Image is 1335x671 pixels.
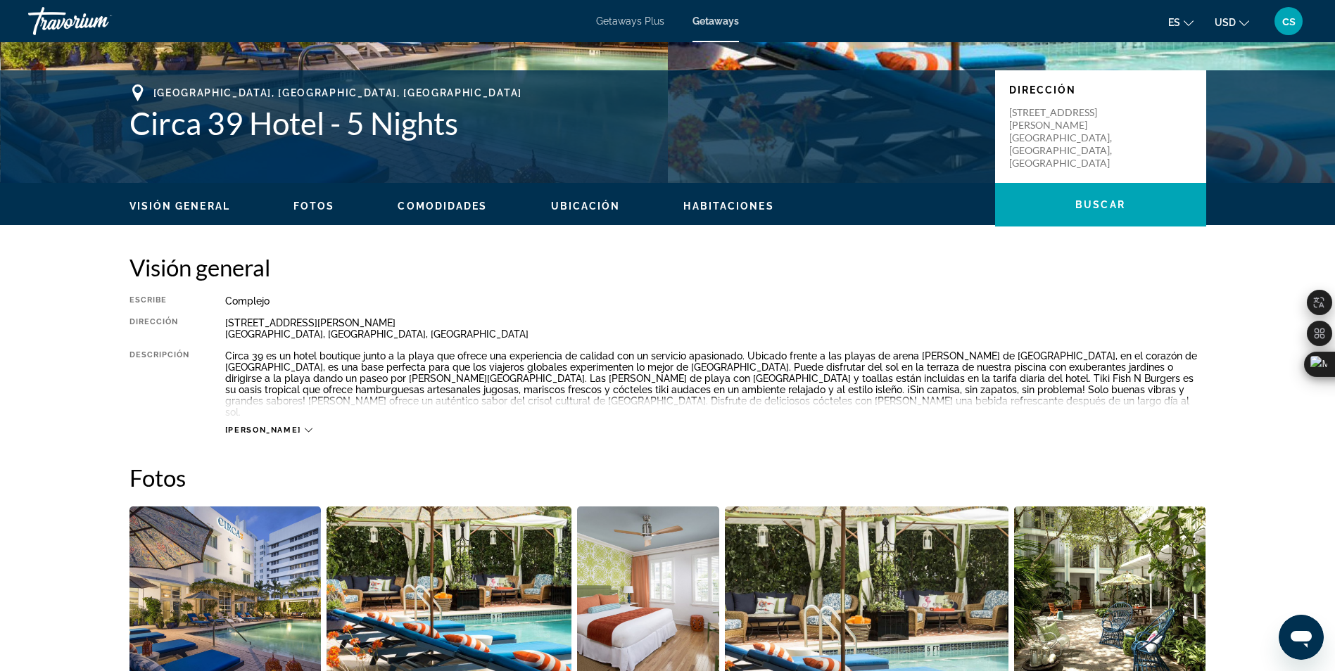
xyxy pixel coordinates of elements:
span: USD [1215,17,1236,28]
div: Escribe [129,295,190,307]
button: User Menu [1270,6,1307,36]
div: Complejo [225,295,1206,307]
h2: Fotos [129,464,1206,492]
a: Getaways [692,15,739,27]
button: Buscar [995,183,1206,226]
button: Ubicación [551,200,621,212]
div: Dirección [129,317,190,340]
span: Fotos [293,200,335,212]
span: Comodidades [398,200,487,212]
p: Dirección [1009,84,1192,96]
h2: Visión general [129,253,1206,281]
button: Fotos [293,200,335,212]
p: [STREET_ADDRESS][PERSON_NAME] [GEOGRAPHIC_DATA], [GEOGRAPHIC_DATA], [GEOGRAPHIC_DATA] [1009,106,1122,170]
div: Descripción [129,350,190,418]
span: Ubicación [551,200,621,212]
button: [PERSON_NAME] [225,425,312,435]
button: Change currency [1215,12,1249,32]
button: Habitaciones [683,200,773,212]
span: [PERSON_NAME] [225,426,301,435]
button: Comodidades [398,200,487,212]
span: Visión general [129,200,230,212]
div: [STREET_ADDRESS][PERSON_NAME] [GEOGRAPHIC_DATA], [GEOGRAPHIC_DATA], [GEOGRAPHIC_DATA] [225,317,1206,340]
a: Travorium [28,3,169,39]
button: Change language [1168,12,1194,32]
span: cs [1282,14,1296,28]
span: Habitaciones [683,200,773,212]
a: Getaways Plus [596,15,664,27]
div: Circa 39 es un hotel boutique junto a la playa que ofrece una experiencia de calidad con un servi... [225,350,1206,418]
span: es [1168,17,1180,28]
button: Visión general [129,200,230,212]
span: [GEOGRAPHIC_DATA], [GEOGRAPHIC_DATA], [GEOGRAPHIC_DATA] [153,87,522,98]
span: Buscar [1075,199,1125,210]
h1: Circa 39 Hotel - 5 Nights [129,105,981,141]
iframe: Botón para iniciar la ventana de mensajería [1279,615,1324,660]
